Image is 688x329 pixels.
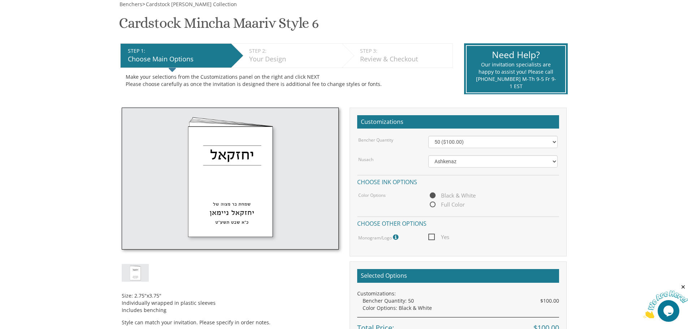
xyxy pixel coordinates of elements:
li: Size: 2.75"x3.75" [122,292,339,299]
span: $100.00 [540,297,559,304]
div: STEP 1: [128,47,228,55]
div: Color Options: Black & White [363,304,559,312]
div: STEP 2: [249,47,338,55]
img: cardstock-mm-style6.jpg [122,108,339,250]
div: Need Help? [476,48,556,61]
span: Cardstock [PERSON_NAME] Collection [146,1,237,8]
h1: Cardstock Mincha Maariv Style 6 [119,15,319,36]
label: Color Options [358,192,386,198]
div: Make your selections from the Customizations panel on the right and click NEXT Please choose care... [126,73,447,88]
span: Yes [428,233,449,242]
div: STEP 3: [360,47,449,55]
h2: Customizations [357,115,559,129]
a: Cardstock [PERSON_NAME] Collection [145,1,237,8]
div: Bencher Quantity: 50 [363,297,559,304]
a: Benchers [119,1,142,8]
li: Includes benching [122,307,339,314]
div: Review & Checkout [360,55,449,64]
span: Benchers [120,1,142,8]
h2: Selected Options [357,269,559,283]
img: cardstock-mm-style6.jpg [122,264,149,282]
div: Customizations: [357,290,559,297]
span: Black & White [428,191,476,200]
label: Monogram/Logo [358,233,400,242]
span: Full Color [428,200,465,209]
li: Individually wrapped in plastic sleeves [122,299,339,307]
h4: Choose other options [357,216,559,229]
label: Nusach [358,156,373,163]
div: Our invitation specialists are happy to assist you! Please call [PHONE_NUMBER] M-Th 9-5 Fr 9-1 EST [476,61,556,90]
div: Choose Main Options [128,55,228,64]
div: Style can match your invitation. Please specify in order notes. [122,282,339,326]
h4: Choose ink options [357,175,559,187]
iframe: chat widget [643,284,688,318]
label: Bencher Quantity [358,137,393,143]
span: > [142,1,237,8]
div: Your Design [249,55,338,64]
